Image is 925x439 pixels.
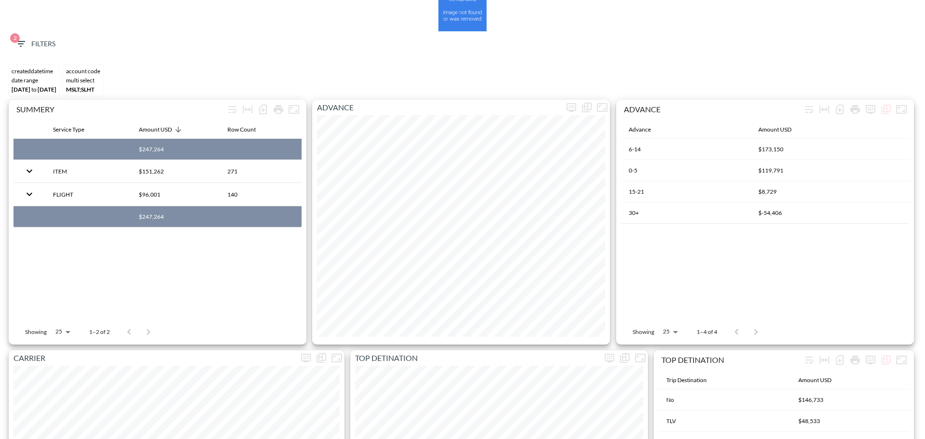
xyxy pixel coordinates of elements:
[751,160,909,181] th: $119,791
[579,100,595,115] div: Show chart as table
[12,86,56,93] span: [DATE] [DATE]
[697,328,717,336] p: 1–4 of 4
[312,102,564,113] p: ADVANCE
[621,160,751,181] th: 0-5
[894,352,909,368] button: Fullscreen
[791,411,909,432] th: $48,533
[271,102,286,117] div: Print
[240,102,255,117] div: Toggle table layout between fixed and auto (default: auto)
[9,352,298,364] p: CARRIER
[564,100,579,115] button: more
[255,102,271,117] div: Number of rows selected for download: 2
[298,350,314,366] button: more
[847,352,863,368] div: Print
[629,124,663,135] span: Advance
[25,328,47,336] p: Showing
[51,325,74,338] div: 25
[621,139,751,160] th: 6-14
[863,352,878,368] button: more
[666,374,707,386] div: Trip Destination
[131,206,220,227] th: $247,264
[751,202,909,224] th: $-54,406
[621,181,751,202] th: 15-21
[801,102,817,117] div: Wrap text
[225,102,240,117] div: Wrap text
[863,102,878,117] button: more
[633,350,648,366] button: Fullscreen
[791,389,909,411] th: $146,733
[45,183,131,206] th: FLIGHT
[621,202,751,224] th: 30+
[847,102,863,117] div: Print
[624,105,801,114] div: ADVANCE
[659,389,791,411] th: No
[66,77,100,84] div: MULTI SELECT
[595,100,610,115] button: Fullscreen
[53,124,97,135] span: Service Type
[131,183,220,206] th: $96,001
[66,67,100,75] div: Account Code
[131,139,220,160] th: $247,264
[53,124,84,135] div: Service Type
[12,67,56,75] div: CREATEDDATETIME
[66,86,94,93] span: MSLT;SLHT
[220,160,302,183] th: 271
[10,33,20,43] span: 2
[758,124,792,135] div: Amount USD
[658,325,681,338] div: 25
[863,352,878,368] span: Display settings
[629,124,651,135] div: Advance
[661,355,801,364] div: TOP DETINATION
[751,139,909,160] th: $173,150
[894,102,909,117] button: Fullscreen
[878,352,894,368] div: Show chart as table
[139,124,185,135] span: Amount USD
[298,350,314,366] span: Display settings
[798,374,832,386] div: Amount USD
[21,163,38,179] button: expand row
[758,124,804,135] span: Amount USD
[220,183,302,206] th: 140
[798,374,844,386] span: Amount USD
[633,328,654,336] p: Showing
[21,186,38,202] button: expand row
[751,181,909,202] th: $8,729
[617,350,633,366] div: Show chart as table
[863,102,878,117] span: Display settings
[15,38,55,50] span: Filters
[131,160,220,183] th: $151,262
[666,374,719,386] span: Trip Destination
[878,102,894,117] div: Show chart as table
[817,102,832,117] div: Toggle table layout between fixed and auto (default: auto)
[602,350,617,366] span: Display settings
[139,124,172,135] div: Amount USD
[832,102,847,117] div: Number of rows selected for download: 4
[801,352,817,368] div: Wrap text
[45,160,131,183] th: ITEM
[314,350,329,366] div: Show chart as table
[11,35,59,53] button: 2Filters
[89,328,110,336] p: 1–2 of 2
[227,124,256,135] div: Row Count
[31,86,37,93] span: to
[350,352,602,364] p: TOP DETINATION
[659,411,791,432] th: TLV
[227,124,268,135] span: Row Count
[832,352,847,368] div: Number of rows selected for download: 5
[286,102,302,117] button: Fullscreen
[817,352,832,368] div: Toggle table layout between fixed and auto (default: auto)
[12,77,56,84] div: DATE RANGE
[564,100,579,115] span: Display settings
[16,105,225,114] div: SUMMERY
[602,350,617,366] button: more
[329,350,344,366] button: Fullscreen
